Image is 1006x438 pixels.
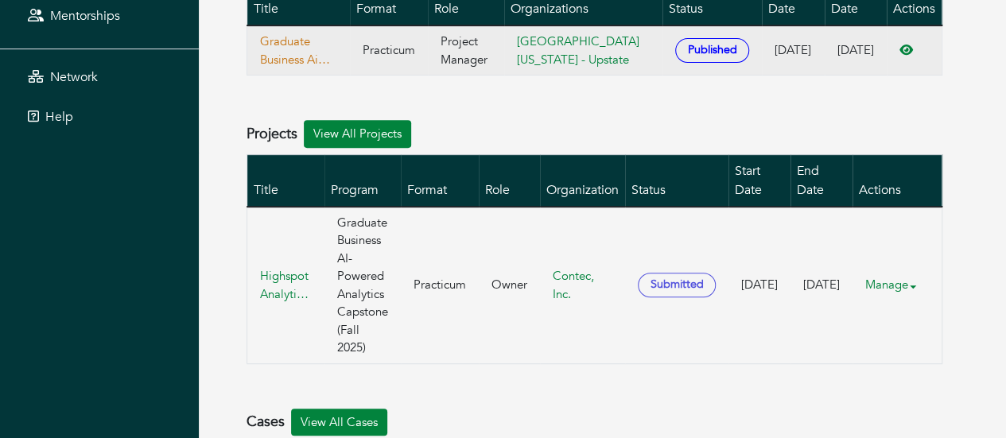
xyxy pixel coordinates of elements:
[4,101,195,133] a: Help
[865,269,929,300] a: Manage
[50,68,98,86] span: Network
[350,25,428,76] td: Practicum
[291,409,387,436] a: View All Cases
[50,7,120,25] span: Mentorships
[675,38,749,63] span: Published
[479,154,540,207] th: Role
[540,154,625,207] th: Organization
[790,154,853,207] th: End Date
[762,25,825,76] td: [DATE]
[401,154,479,207] th: Format
[4,61,195,93] a: Network
[853,154,942,207] th: Actions
[324,154,401,207] th: Program
[428,25,504,76] td: Project Manager
[517,33,639,68] a: [GEOGRAPHIC_DATA][US_STATE] - Upstate
[638,273,716,297] span: Submitted
[260,33,337,68] a: Graduate Business Ai Powered Analytics Capstone (Fall 2025)
[728,154,790,207] th: Start Date
[45,108,73,126] span: Help
[479,207,540,364] td: Owner
[260,267,312,303] a: Highspot Analytics & Adoption Initiative
[825,25,887,76] td: [DATE]
[401,207,479,364] td: Practicum
[790,207,853,364] td: [DATE]
[247,154,324,207] th: Title
[247,126,297,143] h4: Projects
[304,120,411,148] a: View All Projects
[553,268,594,302] a: Contec, Inc.
[625,154,728,207] th: Status
[247,413,285,431] h4: Cases
[324,207,401,364] td: Graduate Business AI-Powered Analytics Capstone (Fall 2025)
[728,207,790,364] td: [DATE]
